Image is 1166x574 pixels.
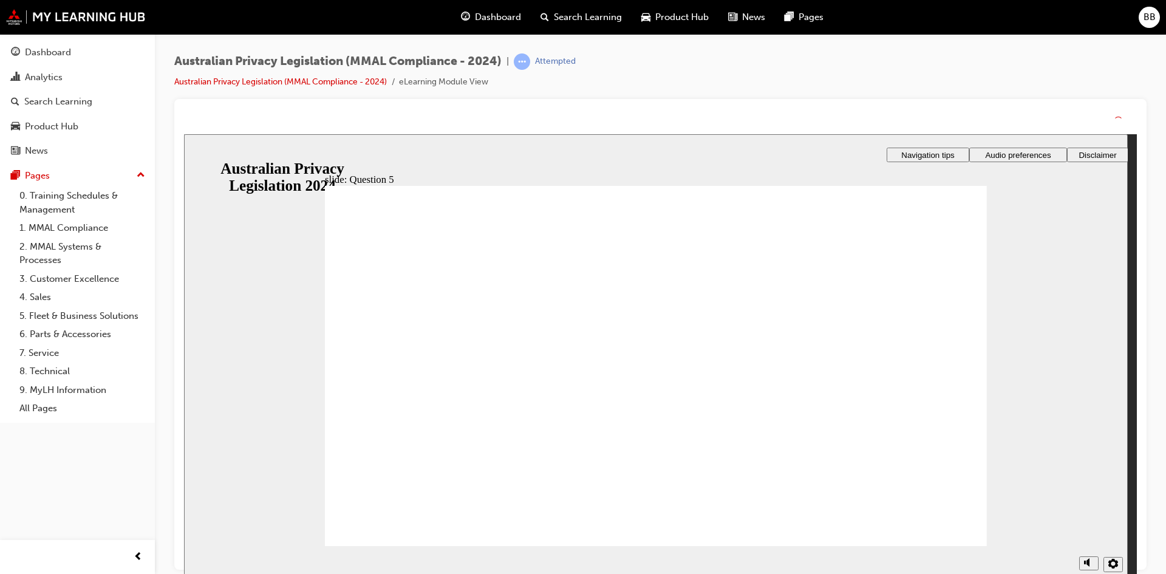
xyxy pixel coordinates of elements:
label: Zoom to fit [919,438,944,474]
button: Disclaimer [883,13,944,28]
a: 0. Training Schedules & Management [15,186,150,219]
a: Dashboard [5,41,150,64]
div: News [25,144,48,158]
span: Disclaimer [895,16,932,26]
a: search-iconSearch Learning [531,5,632,30]
a: 1. MMAL Compliance [15,219,150,237]
a: guage-iconDashboard [451,5,531,30]
span: | [506,55,509,69]
input: volume [896,437,975,447]
button: Navigation tips [703,13,785,28]
span: chart-icon [11,72,20,83]
span: news-icon [728,10,737,25]
button: DashboardAnalyticsSearch LearningProduct HubNews [5,39,150,165]
a: Search Learning [5,91,150,113]
span: guage-icon [11,47,20,58]
a: news-iconNews [718,5,775,30]
div: misc controls [889,412,938,451]
span: Product Hub [655,10,709,24]
span: guage-icon [461,10,470,25]
a: 4. Sales [15,288,150,307]
span: News [742,10,765,24]
span: search-icon [540,10,549,25]
span: pages-icon [785,10,794,25]
img: mmal [6,9,146,25]
a: 7. Service [15,344,150,363]
span: up-icon [137,168,145,183]
span: pages-icon [11,171,20,182]
span: Search Learning [554,10,622,24]
span: car-icon [11,121,20,132]
span: learningRecordVerb_ATTEMPT-icon [514,53,530,70]
a: car-iconProduct Hub [632,5,718,30]
span: search-icon [11,97,19,108]
span: news-icon [11,146,20,157]
a: 3. Customer Excellence [15,270,150,289]
a: 9. MyLH Information [15,381,150,400]
div: Analytics [25,70,63,84]
span: Australian Privacy Legislation (MMAL Compliance - 2024) [174,55,502,69]
a: Australian Privacy Legislation (MMAL Compliance - 2024) [174,77,387,87]
button: Pages [5,165,150,187]
button: Audio preferences [785,13,883,28]
button: Mute (Ctrl+Alt+M) [895,422,915,436]
span: Audio preferences [801,16,867,26]
a: 8. Technical [15,362,150,381]
span: prev-icon [134,550,143,565]
a: 5. Fleet & Business Solutions [15,307,150,326]
a: 2. MMAL Systems & Processes [15,237,150,270]
a: 6. Parts & Accessories [15,325,150,344]
button: BB [1139,7,1160,28]
div: Pages [25,169,50,183]
span: BB [1144,10,1156,24]
span: Pages [799,10,823,24]
div: Product Hub [25,120,78,134]
div: Attempted [535,56,576,67]
div: Search Learning [24,95,92,109]
a: All Pages [15,399,150,418]
a: News [5,140,150,162]
span: car-icon [641,10,650,25]
div: Dashboard [25,46,71,60]
li: eLearning Module View [399,75,488,89]
span: Navigation tips [717,16,770,26]
a: Product Hub [5,115,150,138]
a: Analytics [5,66,150,89]
span: Dashboard [475,10,521,24]
a: pages-iconPages [775,5,833,30]
button: Settings [919,423,939,438]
